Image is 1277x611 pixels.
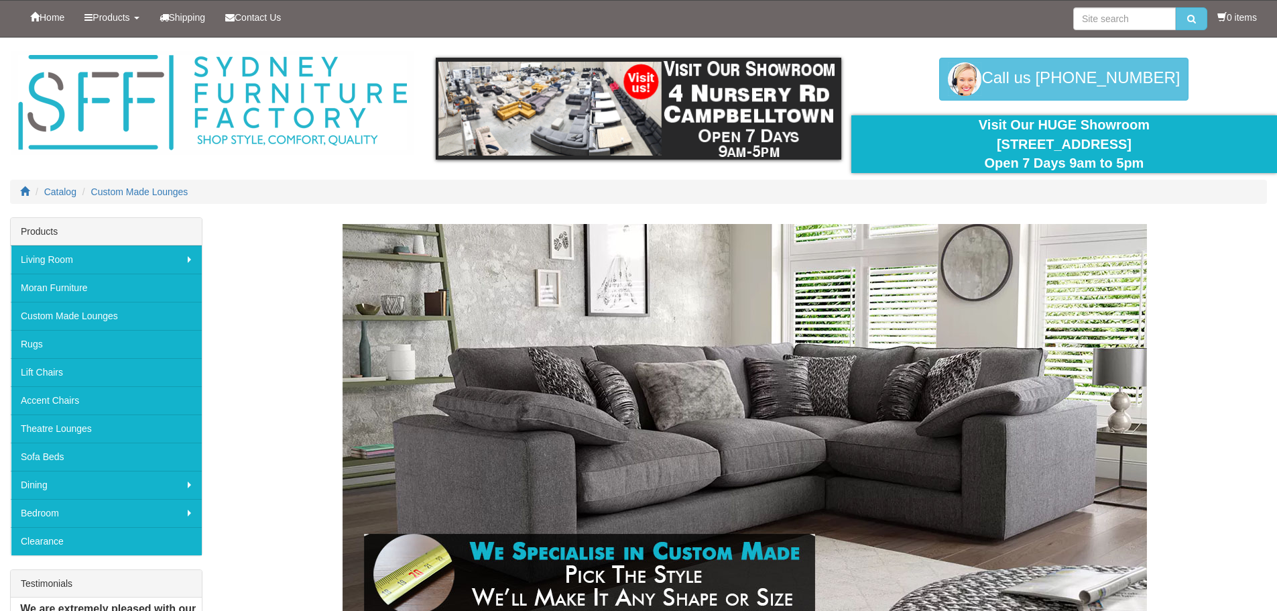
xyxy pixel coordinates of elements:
[11,274,202,302] a: Moran Furniture
[93,12,129,23] span: Products
[11,414,202,443] a: Theatre Lounges
[1217,11,1257,24] li: 0 items
[149,1,216,34] a: Shipping
[11,358,202,386] a: Lift Chairs
[436,58,841,160] img: showroom.gif
[44,186,76,197] a: Catalog
[1073,7,1176,30] input: Site search
[11,570,202,598] div: Testimonials
[40,12,64,23] span: Home
[215,1,291,34] a: Contact Us
[91,186,188,197] a: Custom Made Lounges
[74,1,149,34] a: Products
[169,12,206,23] span: Shipping
[11,245,202,274] a: Living Room
[11,499,202,527] a: Bedroom
[11,51,414,155] img: Sydney Furniture Factory
[11,471,202,499] a: Dining
[11,527,202,555] a: Clearance
[11,218,202,245] div: Products
[235,12,281,23] span: Contact Us
[861,115,1267,173] div: Visit Our HUGE Showroom [STREET_ADDRESS] Open 7 Days 9am to 5pm
[20,1,74,34] a: Home
[11,330,202,358] a: Rugs
[11,302,202,330] a: Custom Made Lounges
[11,443,202,471] a: Sofa Beds
[11,386,202,414] a: Accent Chairs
